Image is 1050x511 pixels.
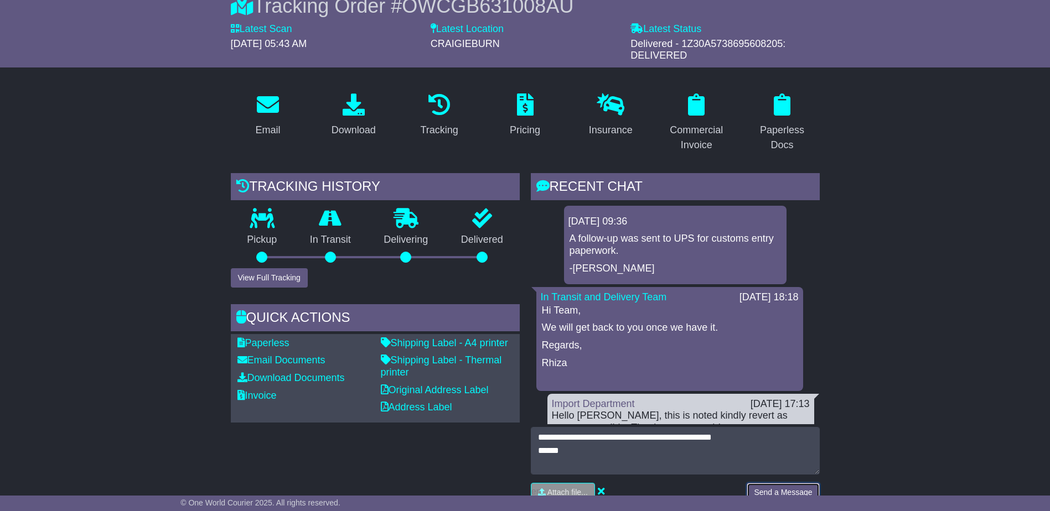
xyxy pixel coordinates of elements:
div: Insurance [589,123,633,138]
a: Invoice [237,390,277,401]
label: Latest Status [630,23,701,35]
span: [DATE] 05:43 AM [231,38,307,49]
div: Email [255,123,280,138]
div: Paperless Docs [752,123,813,153]
a: Paperless [237,337,289,348]
button: Send a Message [747,483,819,502]
a: Email [248,90,287,142]
div: [DATE] 18:18 [739,291,799,304]
a: Download [324,90,383,142]
p: -[PERSON_NAME] [570,263,781,275]
button: View Full Tracking [231,268,308,288]
a: Insurance [582,90,640,142]
a: Original Address Label [381,384,489,395]
div: Download [332,123,376,138]
a: In Transit and Delivery Team [541,291,667,303]
label: Latest Scan [231,23,292,35]
a: Commercial Invoice [659,90,734,157]
p: Rhiza [542,357,798,369]
p: A follow-up was sent to UPS for customs entry paperwork. [570,233,781,257]
a: Shipping Label - A4 printer [381,337,508,348]
a: Paperless Docs [745,90,820,157]
a: Email Documents [237,354,325,366]
a: Shipping Label - Thermal printer [381,354,502,378]
div: RECENT CHAT [531,173,820,203]
div: Pricing [510,123,540,138]
span: CRAIGIEBURN [431,38,500,49]
a: Download Documents [237,372,345,383]
div: [DATE] 17:13 [751,398,810,410]
a: Import Department [552,398,635,409]
span: © One World Courier 2025. All rights reserved. [180,498,340,507]
p: In Transit [293,234,368,246]
span: Delivered - 1Z30A5738695608205: DELIVERED [630,38,785,61]
a: Address Label [381,401,452,413]
p: Delivered [444,234,520,246]
div: Tracking [420,123,458,138]
p: Delivering [368,234,445,246]
div: [DATE] 09:36 [568,216,782,228]
div: Quick Actions [231,304,520,334]
a: Pricing [503,90,547,142]
div: Tracking history [231,173,520,203]
div: Commercial Invoice [666,123,727,153]
p: Pickup [231,234,294,246]
label: Latest Location [431,23,504,35]
div: Hello [PERSON_NAME], this is noted kindly revert as soon as possible. Thank you so much! [552,410,810,434]
p: Hi Team, [542,305,798,317]
p: We will get back to you once we have it. [542,322,798,334]
p: Regards, [542,340,798,352]
a: Tracking [413,90,465,142]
